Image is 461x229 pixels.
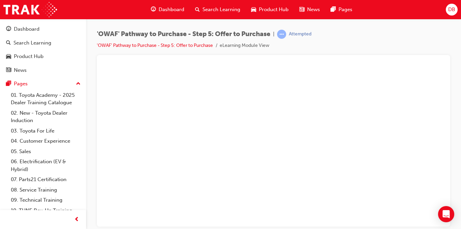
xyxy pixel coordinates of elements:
div: Attempted [289,31,311,37]
div: News [14,66,27,74]
a: 'OWAF' Pathway to Purchase - Step 5: Offer to Purchase [97,42,213,48]
img: Trak [3,2,57,17]
a: car-iconProduct Hub [246,3,294,17]
button: DB [446,4,458,16]
div: Product Hub [14,53,44,60]
span: Dashboard [159,6,184,13]
a: 06. Electrification (EV & Hybrid) [8,156,83,174]
span: up-icon [76,80,81,88]
button: Pages [3,78,83,90]
a: Search Learning [3,37,83,49]
span: pages-icon [6,81,11,87]
div: Dashboard [14,25,39,33]
span: Pages [338,6,352,13]
a: 07. Parts21 Certification [8,174,83,185]
a: 10. TUNE Rev-Up Training [8,205,83,216]
a: Product Hub [3,50,83,63]
span: Product Hub [259,6,289,13]
div: Search Learning [13,39,51,47]
a: news-iconNews [294,3,325,17]
a: 01. Toyota Academy - 2025 Dealer Training Catalogue [8,90,83,108]
a: 09. Technical Training [8,195,83,205]
button: DashboardSearch LearningProduct HubNews [3,22,83,78]
span: news-icon [6,67,11,74]
span: car-icon [251,5,256,14]
span: | [273,30,274,38]
span: News [307,6,320,13]
a: News [3,64,83,77]
div: Open Intercom Messenger [438,206,454,222]
span: learningRecordVerb_ATTEMPT-icon [277,30,286,39]
span: news-icon [299,5,304,14]
span: Search Learning [202,6,240,13]
a: pages-iconPages [325,3,358,17]
span: pages-icon [331,5,336,14]
a: search-iconSearch Learning [190,3,246,17]
a: 02. New - Toyota Dealer Induction [8,108,83,126]
span: guage-icon [151,5,156,14]
a: 03. Toyota For Life [8,126,83,136]
span: car-icon [6,54,11,60]
a: 05. Sales [8,146,83,157]
li: eLearning Module View [220,42,269,50]
span: guage-icon [6,26,11,32]
span: 'OWAF' Pathway to Purchase - Step 5: Offer to Purchase [97,30,270,38]
div: Pages [14,80,28,88]
span: prev-icon [74,216,79,224]
a: 04. Customer Experience [8,136,83,146]
a: guage-iconDashboard [145,3,190,17]
a: Dashboard [3,23,83,35]
span: DB [448,6,455,13]
span: search-icon [195,5,200,14]
a: 08. Service Training [8,185,83,195]
span: search-icon [6,40,11,46]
